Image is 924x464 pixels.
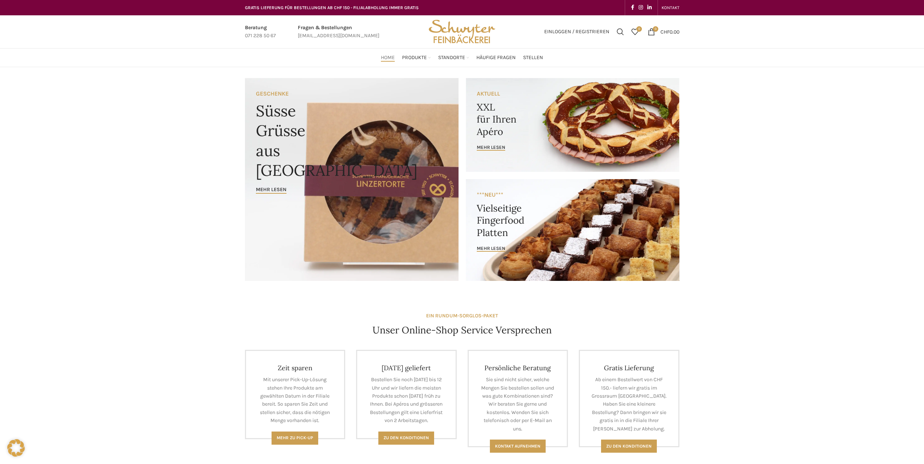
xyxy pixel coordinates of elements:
a: Banner link [466,179,679,281]
span: Stellen [523,54,543,61]
p: Mit unserer Pick-Up-Lösung stehen Ihre Produkte am gewählten Datum in der Filiale bereit. So spar... [257,376,334,425]
span: 0 [636,26,642,32]
span: Home [381,54,395,61]
h4: Persönliche Beratung [480,364,556,372]
a: Suchen [613,24,628,39]
div: Secondary navigation [658,0,683,15]
a: KONTAKT [662,0,679,15]
img: Bäckerei Schwyter [426,15,498,48]
p: Ab einem Bestellwert von CHF 150.- liefern wir gratis im Grossraum [GEOGRAPHIC_DATA]. Haben Sie e... [591,376,667,433]
a: 0 CHF0.00 [644,24,683,39]
a: Zu den konditionen [601,440,657,453]
span: Mehr zu Pick-Up [277,435,313,440]
span: Einloggen / Registrieren [544,29,609,34]
span: GRATIS LIEFERUNG FÜR BESTELLUNGEN AB CHF 150 - FILIALABHOLUNG IMMER GRATIS [245,5,419,10]
a: Banner link [466,78,679,172]
a: Site logo [426,28,498,34]
span: Häufige Fragen [476,54,516,61]
span: Zu den Konditionen [383,435,429,440]
strong: EIN RUNDUM-SORGLOS-PAKET [426,313,498,319]
div: Main navigation [241,50,683,65]
a: Stellen [523,50,543,65]
a: Infobox link [245,24,276,40]
a: Banner link [245,78,459,281]
span: 0 [653,26,658,32]
span: Kontakt aufnehmen [495,444,541,449]
h4: Zeit sparen [257,364,334,372]
a: Produkte [402,50,431,65]
div: Meine Wunschliste [628,24,642,39]
a: Home [381,50,395,65]
span: CHF [660,28,670,35]
bdi: 0.00 [660,28,679,35]
a: Standorte [438,50,469,65]
a: Häufige Fragen [476,50,516,65]
span: Standorte [438,54,465,61]
a: Linkedin social link [645,3,654,13]
a: Zu den Konditionen [378,432,434,445]
span: Produkte [402,54,427,61]
a: 0 [628,24,642,39]
a: Facebook social link [629,3,636,13]
span: Zu den konditionen [606,444,652,449]
a: Instagram social link [636,3,645,13]
p: Sie sind nicht sicher, welche Mengen Sie bestellen sollen und was gute Kombinationen sind? Wir be... [480,376,556,433]
h4: Gratis Lieferung [591,364,667,372]
a: Mehr zu Pick-Up [272,432,318,445]
a: Infobox link [298,24,379,40]
a: Einloggen / Registrieren [541,24,613,39]
h4: Unser Online-Shop Service Versprechen [373,324,552,337]
h4: [DATE] geliefert [368,364,445,372]
a: Kontakt aufnehmen [490,440,546,453]
p: Bestellen Sie noch [DATE] bis 12 Uhr und wir liefern die meisten Produkte schon [DATE] früh zu Ih... [368,376,445,425]
span: KONTAKT [662,5,679,10]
